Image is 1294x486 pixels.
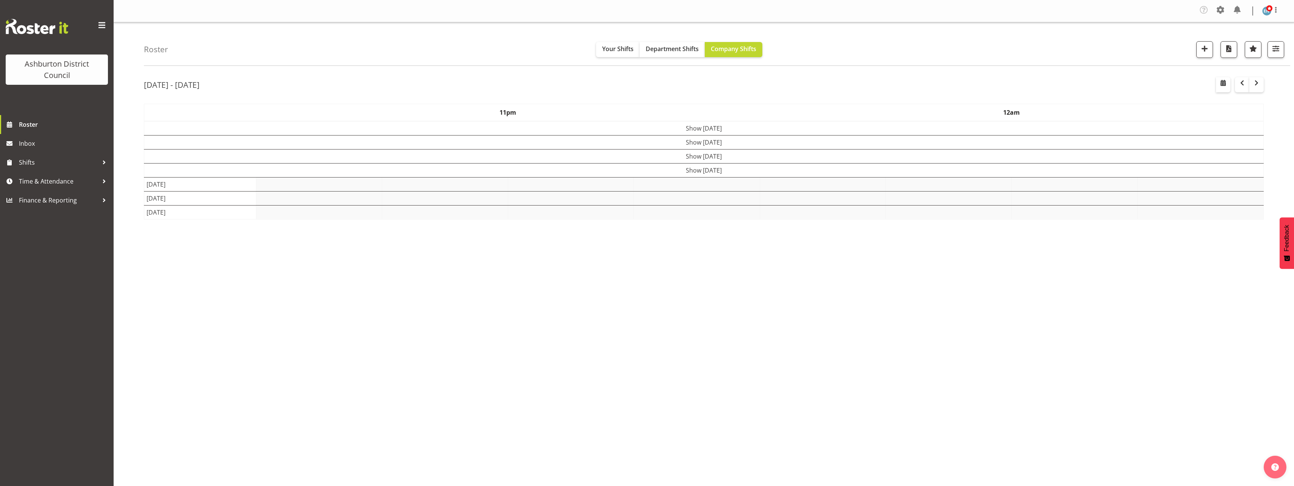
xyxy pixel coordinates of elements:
[1271,463,1279,471] img: help-xxl-2.png
[19,157,98,168] span: Shifts
[602,45,634,53] span: Your Shifts
[1245,41,1261,58] button: Highlight an important date within the roster.
[144,121,1264,136] td: Show [DATE]
[711,45,756,53] span: Company Shifts
[19,119,110,130] span: Roster
[19,176,98,187] span: Time & Attendance
[1267,41,1284,58] button: Filter Shifts
[256,104,760,121] th: 11pm
[144,45,168,54] h4: Roster
[144,178,256,192] td: [DATE]
[1262,6,1271,16] img: ellen-nicol5656.jpg
[144,80,200,90] h2: [DATE] - [DATE]
[596,42,640,57] button: Your Shifts
[144,150,1264,164] td: Show [DATE]
[13,58,100,81] div: Ashburton District Council
[19,195,98,206] span: Finance & Reporting
[144,206,256,220] td: [DATE]
[760,104,1263,121] th: 12am
[19,138,110,149] span: Inbox
[144,164,1264,178] td: Show [DATE]
[144,192,256,206] td: [DATE]
[705,42,762,57] button: Company Shifts
[144,136,1264,150] td: Show [DATE]
[1196,41,1213,58] button: Add a new shift
[1216,77,1230,92] button: Select a specific date within the roster.
[640,42,705,57] button: Department Shifts
[646,45,699,53] span: Department Shifts
[6,19,68,34] img: Rosterit website logo
[1221,41,1237,58] button: Download a PDF of the roster according to the set date range.
[1280,217,1294,269] button: Feedback - Show survey
[1283,225,1290,251] span: Feedback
